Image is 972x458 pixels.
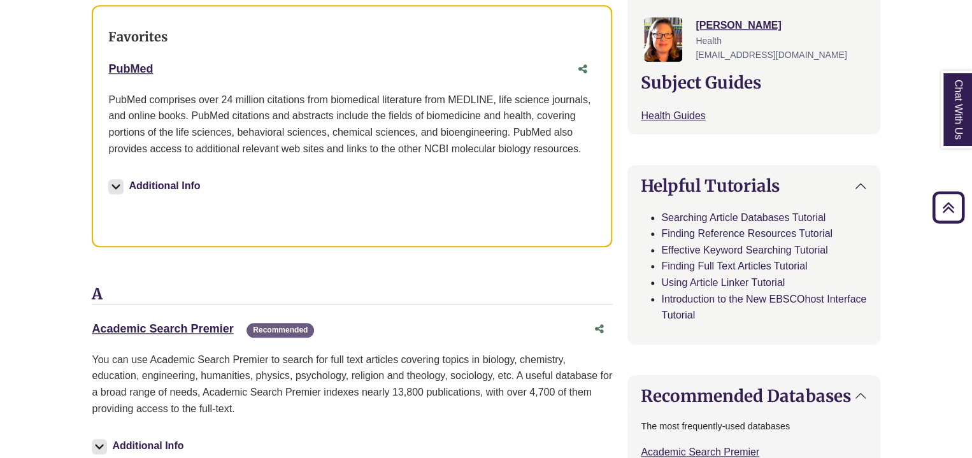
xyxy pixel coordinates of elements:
button: Additional Info [92,437,187,455]
a: Introduction to the New EBSCOhost Interface Tutorial [661,294,866,321]
p: PubMed comprises over 24 million citations from biomedical literature from MEDLINE, life science ... [108,92,596,157]
span: Recommended [247,323,314,338]
button: Share this database [570,57,596,82]
h3: Favorites [108,29,596,45]
a: Effective Keyword Searching Tutorial [661,245,827,255]
button: Additional Info [108,177,204,195]
span: Health [696,36,721,46]
a: Academic Search Premier [92,322,233,335]
button: Helpful Tutorials [628,166,879,206]
a: Finding Reference Resources Tutorial [661,228,833,239]
button: Share this database [587,317,612,341]
p: The most frequently-used databases [641,419,866,434]
a: Academic Search Premier [641,447,759,457]
h3: A [92,285,612,304]
a: Finding Full Text Articles Tutorial [661,261,807,271]
a: Using Article Linker Tutorial [661,277,785,288]
img: Jessica Moore [644,17,682,62]
h2: Subject Guides [641,73,866,92]
a: Searching Article Databases Tutorial [661,212,825,223]
span: [EMAIL_ADDRESS][DOMAIN_NAME] [696,50,847,60]
p: You can use Academic Search Premier to search for full text articles covering topics in biology, ... [92,352,612,417]
a: PubMed [108,62,153,75]
a: Health Guides [641,110,705,121]
a: [PERSON_NAME] [696,20,781,31]
button: Recommended Databases [628,376,879,416]
a: Back to Top [928,199,969,216]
